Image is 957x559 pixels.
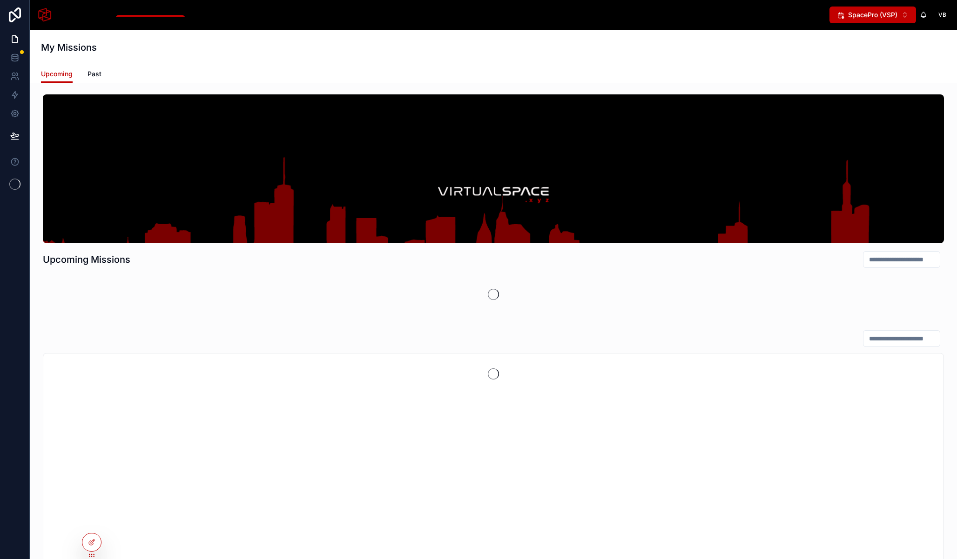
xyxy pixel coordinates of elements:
span: Upcoming [41,69,73,79]
span: SpacePro (VSP) [848,10,897,20]
h1: My Missions [41,41,97,54]
div: scrollable content [60,13,829,17]
span: VB [938,11,946,19]
a: Upcoming [41,66,73,83]
span: Past [88,69,101,79]
button: Select Button [829,7,916,23]
a: Past [88,66,101,84]
img: App logo [37,7,52,22]
h1: Upcoming Missions [43,253,130,266]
